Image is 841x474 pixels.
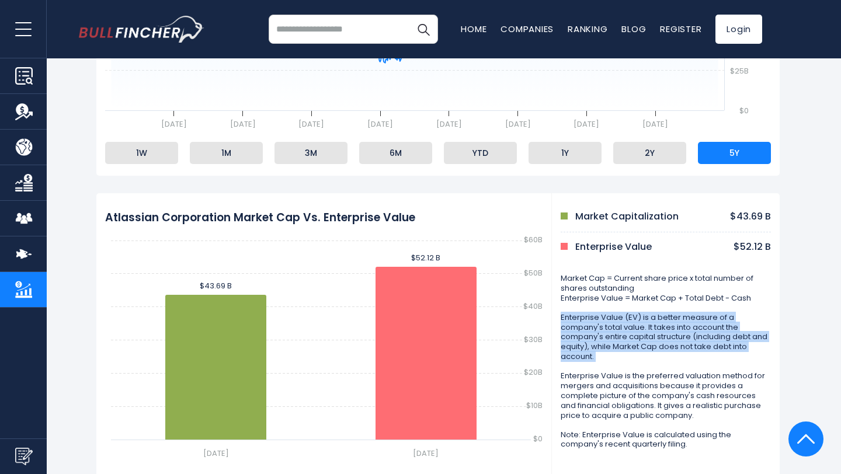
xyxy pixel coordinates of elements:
text: $52.12 B [411,252,440,263]
li: 1Y [529,142,602,164]
a: Blog [621,23,646,35]
text: [DATE] [505,118,531,130]
text: [DATE] [642,118,668,130]
a: Go to homepage [79,16,204,43]
text: $40B [523,301,543,312]
li: 5Y [698,142,771,164]
text: [DATE] [574,118,599,130]
p: $52.12 B [734,241,771,253]
li: YTD [444,142,517,164]
text: $20B [524,367,543,378]
text: $50B [524,267,543,278]
text: [DATE] [161,118,187,130]
text: [DATE] [203,448,229,459]
li: 1W [105,142,178,164]
li: 2Y [613,142,686,164]
text: [DATE] [367,118,393,130]
text: $25B [730,65,749,76]
text: $0 [739,105,749,116]
a: Register [660,23,701,35]
a: Companies [501,23,554,35]
p: Market Cap = Current share price x total number of shares outstanding Enterprise Value = Market C... [561,274,771,304]
li: 6M [359,142,432,164]
p: Enterprise Value (EV) is a better measure of a company's total value. It takes into account the c... [561,313,771,362]
a: Login [715,15,762,44]
text: [DATE] [298,118,324,130]
h2: Atlassian Corporation Market Cap Vs. Enterprise Value [105,211,415,225]
text: [DATE] [436,118,462,130]
li: 3M [274,142,347,164]
li: 1M [190,142,263,164]
button: Search [409,15,438,44]
p: Enterprise Value is the preferred valuation method for mergers and acquisitions because it provid... [561,371,771,420]
a: Ranking [568,23,607,35]
text: $60B [524,234,543,245]
p: $43.69 B [730,211,771,223]
p: Market Capitalization [575,211,679,223]
text: $43.69 B [200,280,232,291]
text: $0 [533,433,543,444]
a: Home [461,23,486,35]
text: $10B [526,400,543,411]
p: Note: Enterprise Value is calculated using the company's recent quarterly filing. [561,430,771,450]
text: [DATE] [230,118,256,130]
p: Enterprise Value [575,241,652,253]
img: bullfincher logo [79,16,204,43]
text: [DATE] [413,448,439,459]
text: $30B [524,334,543,345]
